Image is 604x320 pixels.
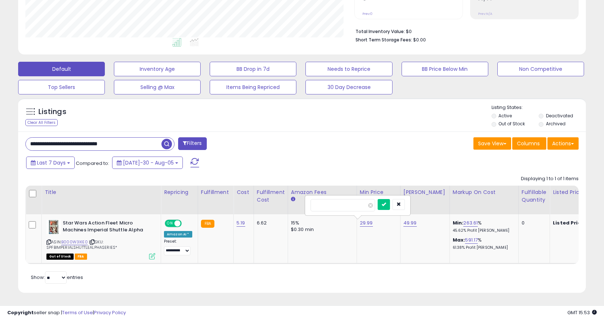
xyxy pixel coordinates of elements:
button: Selling @ Max [114,80,201,94]
div: Amazon AI * [164,231,192,238]
div: 6.62 [257,220,282,226]
button: 30 Day Decrease [305,80,392,94]
p: Listing States: [492,104,586,111]
button: Filters [178,137,206,150]
a: 29.99 [360,219,373,227]
span: Last 7 Days [37,159,66,166]
span: OFF [181,220,192,227]
div: % [453,220,513,233]
div: Preset: [164,239,192,255]
button: Items Being Repriced [210,80,296,94]
span: All listings that are currently out of stock and unavailable for purchase on Amazon [46,254,74,260]
strong: Copyright [7,309,34,316]
div: Amazon Fees [291,189,354,196]
button: BB Drop in 7d [210,62,296,76]
button: Top Sellers [18,80,105,94]
small: Amazon Fees. [291,196,295,203]
div: Cost [237,189,251,196]
button: Inventory Age [114,62,201,76]
h5: Listings [38,107,66,117]
b: Star Wars Action Fleet Micro Machines Imperial Shuttle Alpha [63,220,151,235]
span: Columns [517,140,540,147]
button: Default [18,62,105,76]
small: Prev: N/A [478,12,492,16]
small: FBA [201,220,214,228]
button: Actions [547,137,579,150]
b: Listed Price: [553,219,586,226]
a: B000W3XIE0 [61,239,88,245]
p: 45.62% Profit [PERSON_NAME] [453,228,513,233]
a: Privacy Policy [94,309,126,316]
span: 2025-08-13 15:53 GMT [567,309,597,316]
a: Terms of Use [62,309,93,316]
button: Columns [512,137,546,150]
div: Markup on Cost [453,189,515,196]
button: Non Competitive [497,62,584,76]
div: Title [45,189,158,196]
span: $0.00 [413,36,426,43]
div: 15% [291,220,351,226]
a: 49.99 [403,219,417,227]
div: seller snap | | [7,309,126,316]
span: Compared to: [76,160,109,167]
div: Clear All Filters [25,119,58,126]
span: [DATE]-30 - Aug-05 [123,159,174,166]
div: [PERSON_NAME] [403,189,447,196]
a: 591.17 [465,236,478,244]
div: 0 [522,220,544,226]
button: Last 7 Days [26,157,75,169]
span: Show: entries [31,274,83,281]
span: | SKU: SPFBIMPERIALSHUTTLEALPHASERIES* [46,239,117,250]
div: Repricing [164,189,195,196]
b: Max: [453,236,465,243]
img: 51QWUTs9TWL._SL40_.jpg [46,220,61,234]
label: Archived [546,121,566,127]
div: % [453,237,513,250]
label: Active [498,113,512,119]
div: Min Price [360,189,397,196]
span: FBA [75,254,87,260]
button: [DATE]-30 - Aug-05 [112,157,183,169]
a: 263.61 [463,219,478,227]
div: ASIN: [46,220,155,259]
div: Fulfillable Quantity [522,189,547,204]
th: The percentage added to the cost of goods (COGS) that forms the calculator for Min & Max prices. [449,186,518,214]
li: $0 [356,27,573,35]
a: 5.19 [237,219,245,227]
button: BB Price Below Min [402,62,488,76]
label: Deactivated [546,113,573,119]
button: Needs to Reprice [305,62,392,76]
div: Fulfillment [201,189,230,196]
button: Save View [473,137,511,150]
b: Min: [453,219,464,226]
b: Short Term Storage Fees: [356,37,412,43]
div: Fulfillment Cost [257,189,285,204]
div: $0.30 min [291,226,351,233]
label: Out of Stock [498,121,525,127]
div: Displaying 1 to 1 of 1 items [521,175,579,182]
span: ON [165,220,174,227]
p: 61.38% Profit [PERSON_NAME] [453,245,513,250]
small: Prev: 0 [362,12,373,16]
b: Total Inventory Value: [356,28,405,35]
